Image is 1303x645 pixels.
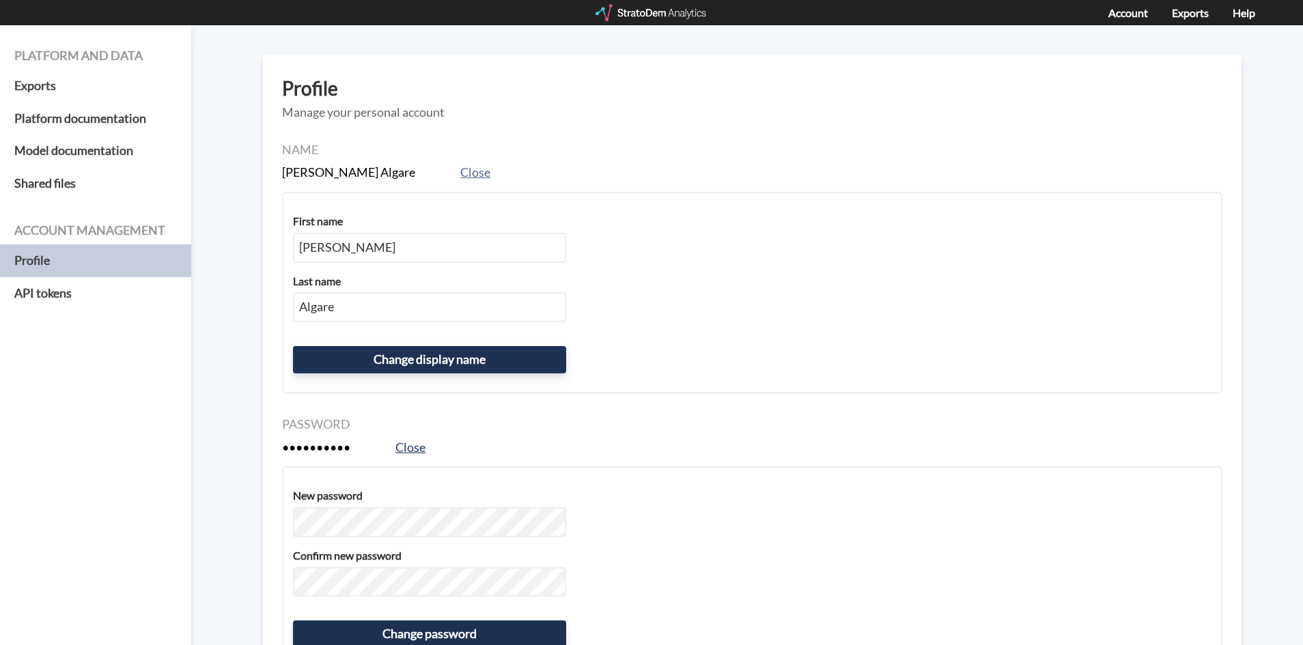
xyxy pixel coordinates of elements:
[282,164,415,180] strong: [PERSON_NAME] Algare
[391,438,430,457] button: Close
[282,143,1222,157] h4: Name
[14,70,177,102] a: Exports
[293,274,341,289] label: Last name
[282,440,350,455] strong: ••••••••••
[282,106,1222,119] h5: Manage your personal account
[293,548,402,564] label: Confirm new password
[14,102,177,135] a: Platform documentation
[1172,6,1209,19] a: Exports
[14,49,177,63] h4: Platform and data
[293,214,343,229] label: First name
[293,346,566,373] button: Change display name
[1233,6,1255,19] a: Help
[14,277,177,310] a: API tokens
[456,163,494,182] button: Close
[14,167,177,200] a: Shared files
[293,488,363,504] label: New password
[282,78,1222,99] h3: Profile
[14,244,177,277] a: Profile
[14,134,177,167] a: Model documentation
[1108,6,1148,19] a: Account
[282,418,1222,431] h4: Password
[14,224,177,238] h4: Account management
